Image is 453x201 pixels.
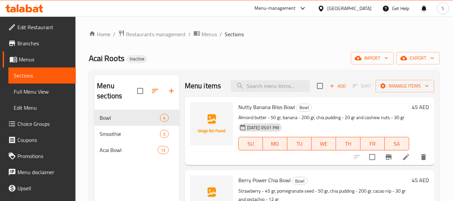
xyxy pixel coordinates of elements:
[94,110,179,126] div: Bowl4
[329,82,347,90] span: Add
[17,39,70,47] span: Branches
[160,131,168,137] span: 3
[263,137,287,150] button: MO
[188,30,191,38] li: /
[158,146,168,154] div: items
[327,81,348,91] button: Add
[396,52,440,64] button: export
[3,132,76,148] a: Coupons
[100,130,160,138] span: Smoothie
[220,30,222,38] li: /
[238,175,291,185] span: Berry Power Chia Bowl
[190,102,233,145] img: Nutty Banana Bliss Bowl
[381,149,397,165] button: Branch-specific-item
[17,23,70,31] span: Edit Restaurant
[202,30,217,38] span: Menus
[94,107,179,161] nav: Menu sections
[158,147,168,153] span: 13
[327,5,372,12] div: [GEOGRAPHIC_DATA]
[412,175,429,185] h6: 45 AED
[365,150,379,164] span: Select to update
[287,137,312,150] button: TU
[348,81,376,91] span: Select section first
[351,52,394,64] button: import
[8,84,76,100] a: Full Menu View
[402,153,410,161] a: Edit menu item
[185,81,221,91] h2: Menu items
[313,79,327,93] span: Select section
[97,81,137,101] h2: Menu sections
[254,4,296,12] div: Menu-management
[126,30,186,38] span: Restaurants management
[376,80,434,92] button: Manage items
[363,139,382,149] span: FR
[314,139,333,149] span: WE
[17,136,70,144] span: Coupons
[3,51,76,67] a: Menus
[19,55,70,63] span: Menus
[14,88,70,96] span: Full Menu View
[118,30,186,39] a: Restaurants management
[238,137,263,150] button: SU
[17,168,70,176] span: Menu disclaimer
[415,149,432,165] button: delete
[127,55,147,63] div: Inactive
[312,137,336,150] button: WE
[100,114,160,122] span: Bowl
[100,146,158,154] span: Acai Bowl
[193,30,217,39] a: Menus
[160,130,168,138] div: items
[89,51,124,66] span: Acai Roots
[14,71,70,80] span: Sections
[133,84,147,98] span: Select all sections
[17,120,70,128] span: Choice Groups
[127,56,147,62] span: Inactive
[160,115,168,121] span: 4
[238,113,409,122] p: Almond butter - 50 gr, banana - 200 gr, chia pudding - 20 gr and cashew nuts - 30 gr
[402,54,434,62] span: export
[3,19,76,35] a: Edit Restaurant
[360,137,385,150] button: FR
[17,184,70,192] span: Upsell
[387,139,406,149] span: SA
[94,142,179,158] div: Acai Bowl13
[225,30,244,38] span: Sections
[336,137,360,150] button: TH
[442,5,444,12] span: S
[297,104,312,111] span: Bowl
[412,102,429,112] h6: 45 AED
[3,148,76,164] a: Promotions
[163,83,179,99] button: Add section
[231,80,310,92] input: search
[8,67,76,84] a: Sections
[238,102,295,112] span: Nutty Banana Bliss Bowl
[94,126,179,142] div: Smoothie3
[3,35,76,51] a: Branches
[3,180,76,196] a: Upsell
[8,100,76,116] a: Edit Menu
[339,139,358,149] span: TH
[327,81,348,91] span: Add item
[292,177,307,185] span: Bowl
[17,152,70,160] span: Promotions
[14,104,70,112] span: Edit Menu
[381,82,429,90] span: Manage items
[113,30,115,38] li: /
[244,124,282,131] span: [DATE] 05:01 PM
[160,114,168,122] div: items
[241,139,261,149] span: SU
[3,116,76,132] a: Choice Groups
[356,54,388,62] span: import
[385,137,409,150] button: SA
[290,139,309,149] span: TU
[147,83,163,99] span: Sort sections
[266,139,285,149] span: MO
[296,104,312,112] div: Bowl
[3,164,76,180] a: Menu disclaimer
[89,30,440,39] nav: breadcrumb
[89,30,110,38] a: Home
